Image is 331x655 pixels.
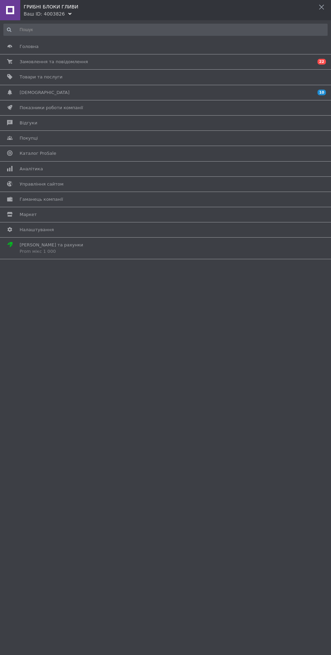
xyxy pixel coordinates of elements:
[20,248,83,254] div: Prom мікс 1 000
[20,227,54,233] span: Налаштування
[3,24,328,36] input: Пошук
[20,242,83,254] span: [PERSON_NAME] та рахунки
[317,90,326,95] span: 10
[20,105,83,111] span: Показники роботи компанії
[20,181,63,187] span: Управління сайтом
[24,10,65,17] div: Ваш ID: 4003826
[20,59,88,65] span: Замовлення та повідомлення
[20,166,43,172] span: Аналітика
[20,74,62,80] span: Товари та послуги
[20,90,70,96] span: [DEMOGRAPHIC_DATA]
[20,196,63,202] span: Гаманець компанії
[20,150,56,156] span: Каталог ProSale
[20,135,38,141] span: Покупці
[20,120,37,126] span: Відгуки
[20,44,39,50] span: Головна
[317,59,326,65] span: 22
[20,212,37,218] span: Маркет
